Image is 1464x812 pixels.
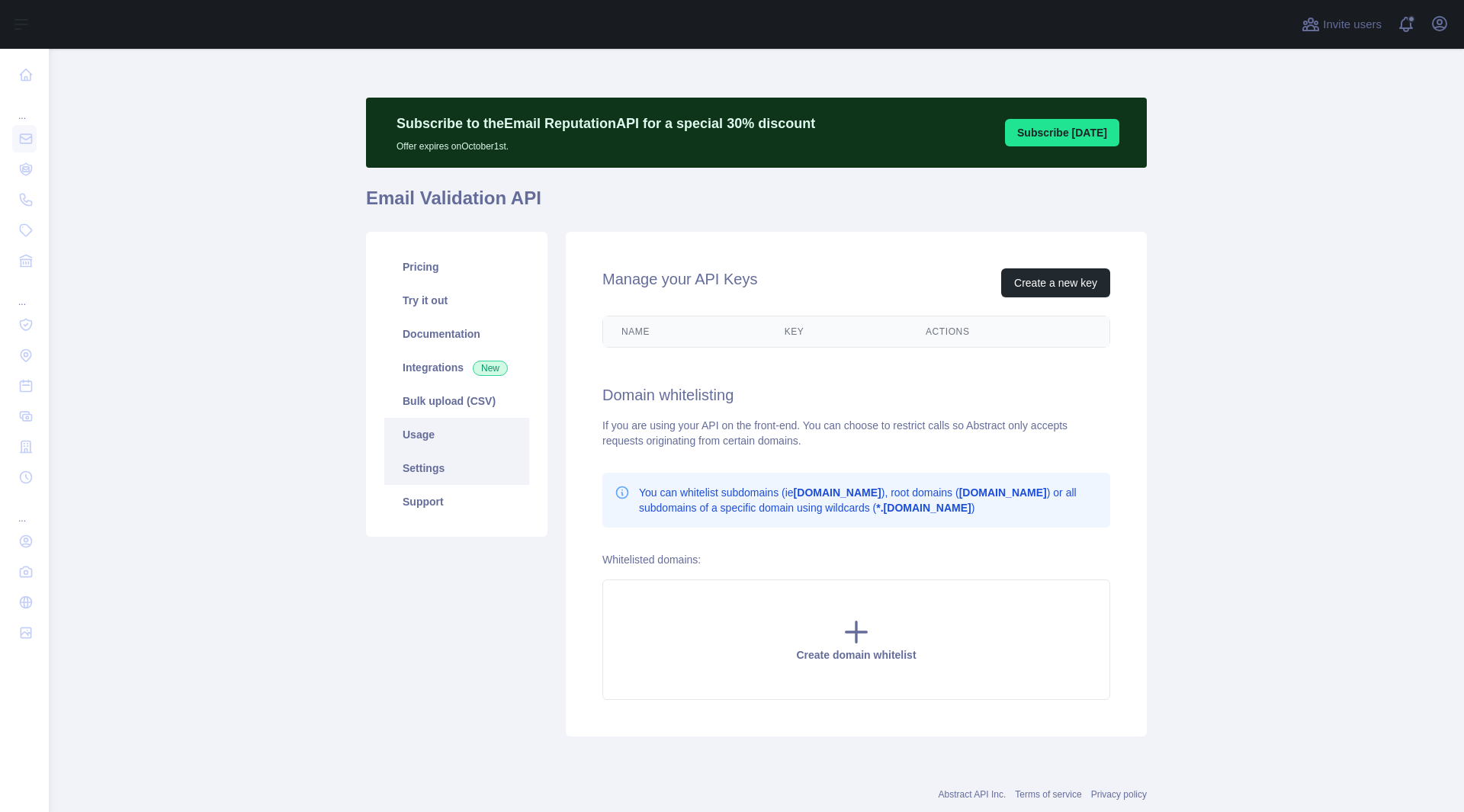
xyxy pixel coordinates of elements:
[602,418,1110,448] div: If you are using your API on the front-end. You can choose to restrict calls so Abstract only acc...
[384,317,529,351] a: Documentation
[766,316,907,347] th: Key
[794,486,881,499] b: [DOMAIN_NAME]
[796,649,916,661] span: Create domain whitelist
[959,486,1047,499] b: [DOMAIN_NAME]
[603,316,766,347] th: Name
[396,113,815,134] p: Subscribe to the Email Reputation API for a special 30 % discount
[12,494,37,525] div: ...
[384,418,529,451] a: Usage
[384,451,529,485] a: Settings
[602,384,1110,406] h2: Domain whitelisting
[12,278,37,308] div: ...
[639,485,1098,515] p: You can whitelist subdomains (ie ), root domains ( ) or all subdomains of a specific domain using...
[1323,16,1382,34] span: Invite users
[1299,12,1385,37] button: Invite users
[384,384,529,418] a: Bulk upload (CSV)
[473,361,508,376] span: New
[602,554,701,566] label: Whitelisted domains:
[876,502,971,514] b: *.[DOMAIN_NAME]
[384,250,529,284] a: Pricing
[384,351,529,384] a: Integrations New
[12,91,37,122] div: ...
[1001,268,1110,297] button: Create a new key
[384,284,529,317] a: Try it out
[907,316,1109,347] th: Actions
[1005,119,1119,146] button: Subscribe [DATE]
[366,186,1147,223] h1: Email Validation API
[1015,789,1081,800] a: Terms of service
[396,134,815,152] p: Offer expires on October 1st.
[384,485,529,518] a: Support
[939,789,1006,800] a: Abstract API Inc.
[1091,789,1147,800] a: Privacy policy
[602,268,757,297] h2: Manage your API Keys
